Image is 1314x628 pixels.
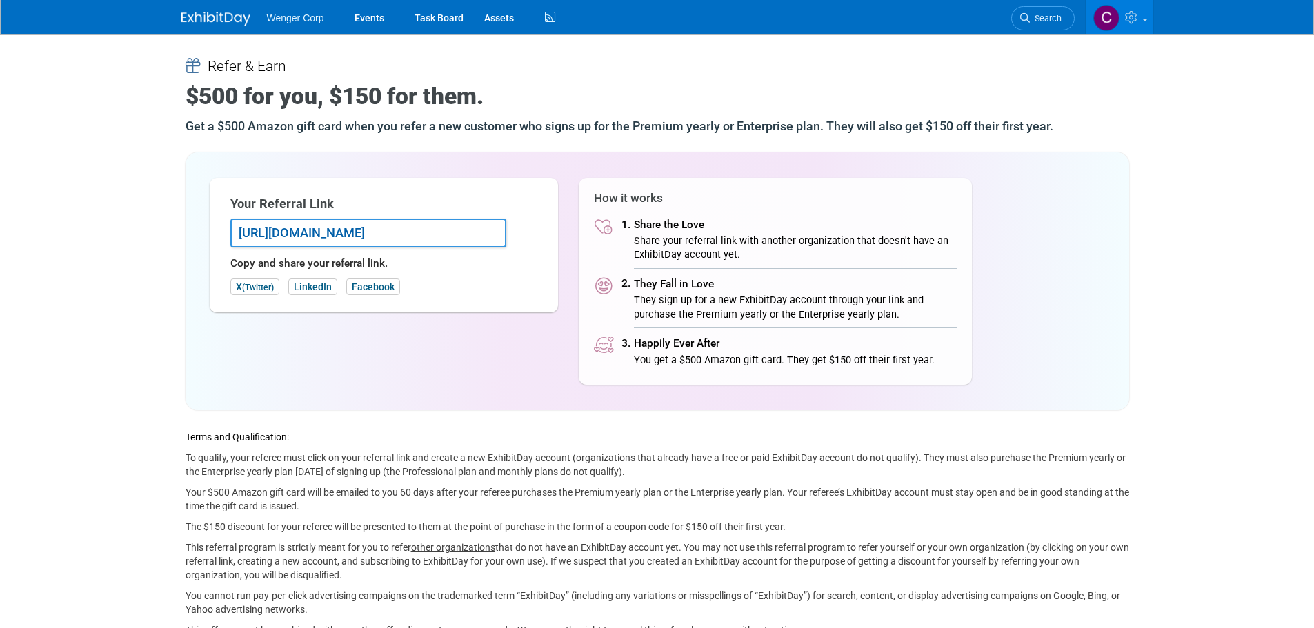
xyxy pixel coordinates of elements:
u: other organizations [411,542,495,553]
div: $500 for you, $150 for them. [186,81,1129,112]
div: Share your referral link with another organization that doesn't have an ExhibitDay account yet. [634,234,957,262]
div: Copy and share your referral link. [230,256,537,271]
a: X(Twitter) [230,278,279,295]
div: How it works [594,190,957,207]
div: Refer & Earn [208,56,286,77]
div: Your Referral Link [230,195,537,213]
td: 2. [621,268,634,327]
span: Wenger Corp [267,12,324,23]
div: You get a $500 Amazon gift card. They get $150 off their first year. [634,353,957,367]
div: This referral program is strictly meant for you to refer that do not have an ExhibitDay account y... [186,540,1129,582]
img: ExhibitDay [181,12,250,26]
div: To qualify, your referee must click on your referral link and create a new ExhibitDay account (or... [186,451,1129,478]
div: Get a $500 Amazon gift card when you refer a new customer who signs up for the Premium yearly or ... [186,117,1129,152]
span: (Twitter) [242,283,274,292]
span: Search [1030,13,1062,23]
div: They sign up for a new ExhibitDay account through your link and purchase the Premium yearly or th... [634,293,957,321]
div: The $150 discount for your referee will be presented to them at the point of purchase in the form... [186,520,1129,534]
div: You cannot run pay-per-click advertising campaigns on the trademarked term “ExhibitDay” (includin... [186,589,1129,616]
span: Share the Love [634,219,704,231]
img: Cynde Bock [1093,5,1119,31]
a: LinkedIn [288,278,337,295]
td: 1. [621,210,634,269]
a: Search [1011,6,1075,30]
td: 3. [621,328,634,373]
span: They Fall in Love [634,278,714,290]
div: Your $500 Amazon gift card will be emailed to you 60 days after your referee purchases the Premiu... [186,485,1129,513]
div: Terms and Qualification: [186,430,1129,444]
a: Facebook [346,278,400,295]
span: Happily Ever After [634,337,719,350]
